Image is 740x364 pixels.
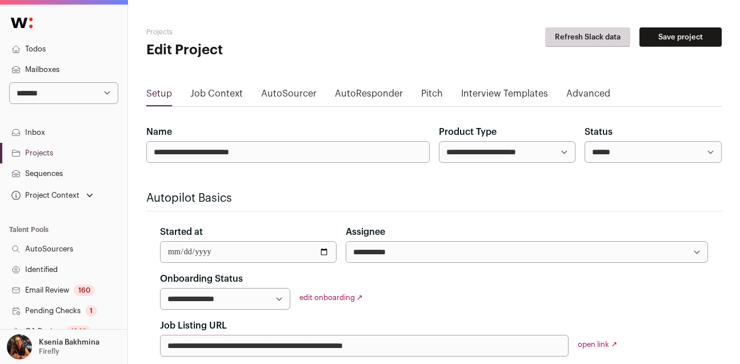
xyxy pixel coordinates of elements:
[299,294,363,301] a: edit onboarding ↗
[160,272,243,286] label: Onboarding Status
[39,338,99,347] p: Ksenia Bakhmina
[545,27,630,47] button: Refresh Slack data
[9,187,95,203] button: Open dropdown
[160,225,203,239] label: Started at
[9,191,79,200] div: Project Context
[5,11,39,34] img: Wellfound
[585,125,613,139] label: Status
[461,87,548,105] a: Interview Templates
[261,87,317,105] a: AutoSourcer
[439,125,497,139] label: Product Type
[160,319,227,333] label: Job Listing URL
[190,87,243,105] a: Job Context
[5,334,102,359] button: Open dropdown
[146,27,338,37] h2: Projects
[146,190,722,206] h2: Autopilot Basics
[146,41,338,59] h1: Edit Project
[421,87,443,105] a: Pitch
[578,341,617,348] a: open link ↗
[74,285,95,296] div: 160
[39,347,59,356] p: Firefly
[566,87,610,105] a: Advanced
[146,87,172,105] a: Setup
[346,225,385,239] label: Assignee
[66,326,91,337] div: 1248
[85,305,97,317] div: 1
[7,334,32,359] img: 13968079-medium_jpg
[335,87,403,105] a: AutoResponder
[146,125,172,139] label: Name
[639,27,722,47] button: Save project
